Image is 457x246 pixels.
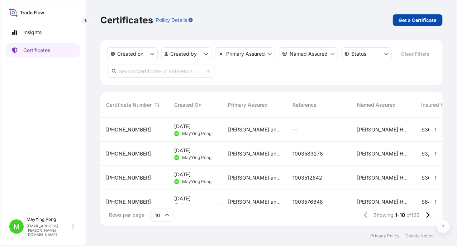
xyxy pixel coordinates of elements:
span: 30 [425,127,431,132]
span: Insured Value [422,101,454,108]
p: Status [351,50,366,57]
button: createdOn Filter options [108,47,158,60]
span: [PERSON_NAME] and Company [228,126,281,133]
span: Rows per page [109,212,144,219]
span: [PHONE_NUMBER] [106,198,151,205]
p: Certificates [100,14,153,26]
span: Certificate Number [106,101,152,108]
a: Privacy Policy [370,233,400,239]
span: $ [422,199,425,204]
span: [PHONE_NUMBER] [106,174,151,181]
span: 1003512642 [292,174,322,181]
input: Search Certificate or Reference... [108,65,215,78]
a: Insights [6,25,80,40]
button: Sort [153,101,162,109]
span: Reference [292,101,316,108]
span: [PHONE_NUMBER] [106,126,151,133]
span: [DATE] [174,147,191,154]
span: — [292,126,297,133]
span: MayYing Pong [182,155,211,161]
span: 64 [425,199,431,204]
p: Policy Details [156,17,187,24]
span: $ [422,127,425,132]
span: Showing [374,212,394,219]
span: M [14,223,19,230]
span: Named Assured [357,101,396,108]
span: Created On [174,101,201,108]
a: Certificates [6,43,80,57]
p: [EMAIL_ADDRESS][PERSON_NAME][DOMAIN_NAME] [27,224,71,237]
span: [DATE] [174,171,191,178]
p: MayYing Pong [27,217,71,222]
span: 1003583278 [292,150,323,157]
button: Clear Filters [395,48,435,60]
button: cargoOwner Filter options [279,47,338,60]
p: Created by [171,50,197,57]
span: [PERSON_NAME] HOLDINGS ([GEOGRAPHIC_DATA]) CO., LTD. [357,198,410,205]
span: 3 [425,151,428,156]
span: MP [175,178,179,185]
span: MP [175,130,179,137]
span: [PERSON_NAME] [182,203,217,209]
p: Created on [117,50,143,57]
span: [PHONE_NUMBER] [106,150,151,157]
span: [PERSON_NAME] and Company [228,198,281,205]
span: [PERSON_NAME] and Company [228,174,281,181]
p: Certificates [23,47,50,54]
span: , [428,151,429,156]
span: [PERSON_NAME] HOLDINGS ([GEOGRAPHIC_DATA]) CO., LTD. [357,174,410,181]
a: Get a Certificate [393,14,443,26]
span: [PERSON_NAME] and Company [228,150,281,157]
span: [PERSON_NAME] HOLDINGS ([GEOGRAPHIC_DATA]) CO., LTD. [357,126,410,133]
p: Get a Certificate [399,17,437,24]
p: Insights [23,29,42,36]
p: Clear Filters [401,50,430,57]
span: 363 [425,175,434,180]
button: certificateStatus Filter options [342,47,392,60]
span: of 122 [407,212,420,219]
a: Cookie Notice [405,233,434,239]
button: createdBy Filter options [161,47,211,60]
span: MayYing Pong [182,179,211,185]
span: Primary Assured [228,101,268,108]
span: [DATE] [174,123,191,130]
span: 1003576848 [292,198,323,205]
span: [DATE] [174,195,191,202]
span: [PERSON_NAME] HOLDINGS ([GEOGRAPHIC_DATA]) CO., LTD. [357,150,410,157]
button: distributor Filter options [215,47,275,60]
span: $ [422,151,425,156]
span: MayYing Pong [182,131,211,136]
span: 1-10 [395,212,405,219]
span: $ [422,175,425,180]
span: MP [175,154,179,161]
p: Primary Assured [226,50,265,57]
p: Named Assured [290,50,328,57]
